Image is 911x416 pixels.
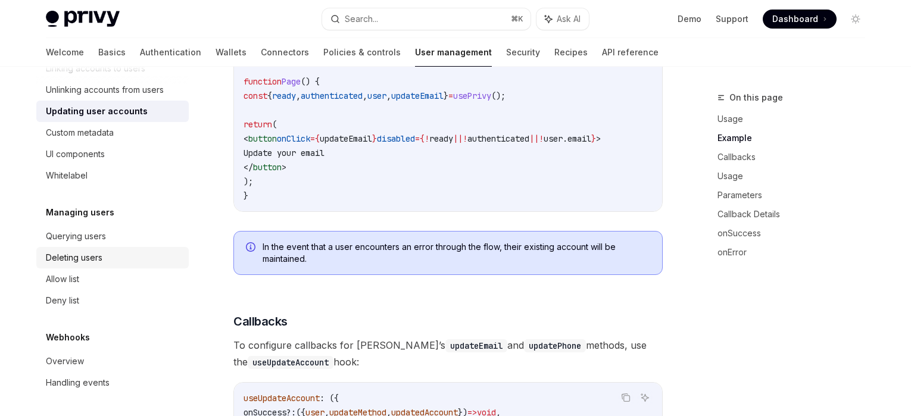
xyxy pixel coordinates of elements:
[244,148,325,158] span: Update your email
[415,38,492,67] a: User management
[596,133,601,144] span: >
[372,133,377,144] span: }
[320,133,372,144] span: updateEmail
[36,122,189,143] a: Custom metadata
[567,133,591,144] span: email
[246,242,258,254] svg: Info
[46,205,114,220] h5: Managing users
[36,143,189,165] a: UI components
[36,268,189,290] a: Allow list
[244,76,282,87] span: function
[544,133,563,144] span: user
[36,290,189,311] a: Deny list
[46,104,148,118] div: Updating user accounts
[554,38,588,67] a: Recipes
[524,339,586,352] code: updatePhone
[506,38,540,67] a: Security
[46,168,88,183] div: Whitelabel
[563,133,567,144] span: .
[98,38,126,67] a: Basics
[263,241,650,265] span: In the event that a user encounters an error through the flow, their existing account will be mai...
[425,133,429,144] span: !
[46,83,164,97] div: Unlinking accounts from users
[282,162,286,173] span: >
[557,13,581,25] span: Ask AI
[46,147,105,161] div: UI components
[46,11,120,27] img: light logo
[272,119,277,130] span: (
[717,148,875,167] a: Callbacks
[491,90,506,101] span: ();
[36,165,189,186] a: Whitelabel
[448,90,453,101] span: =
[46,376,110,390] div: Handling events
[36,101,189,122] a: Updating user accounts
[301,76,320,87] span: () {
[717,205,875,224] a: Callback Details
[244,90,267,101] span: const
[46,251,102,265] div: Deleting users
[36,79,189,101] a: Unlinking accounts from users
[244,176,253,187] span: );
[233,313,288,330] span: Callbacks
[261,38,309,67] a: Connectors
[315,133,320,144] span: {
[539,133,544,144] span: !
[46,126,114,140] div: Custom metadata
[244,162,253,173] span: </
[846,10,865,29] button: Toggle dark mode
[248,356,333,369] code: useUpdateAccount
[529,133,539,144] span: ||
[717,224,875,243] a: onSuccess
[36,247,189,268] a: Deleting users
[244,190,248,201] span: }
[310,133,315,144] span: =
[717,167,875,186] a: Usage
[717,110,875,129] a: Usage
[301,90,363,101] span: authenticated
[386,90,391,101] span: ,
[46,272,79,286] div: Allow list
[717,129,875,148] a: Example
[323,38,401,67] a: Policies & controls
[46,293,79,308] div: Deny list
[272,90,296,101] span: ready
[729,90,783,105] span: On this page
[391,90,444,101] span: updateEmail
[536,8,589,30] button: Ask AI
[445,339,507,352] code: updateEmail
[511,14,523,24] span: ⌘ K
[420,133,425,144] span: {
[763,10,837,29] a: Dashboard
[36,351,189,372] a: Overview
[233,337,663,370] span: To configure callbacks for [PERSON_NAME]’s and methods, use the hook:
[637,390,653,405] button: Ask AI
[277,133,310,144] span: onClick
[717,186,875,205] a: Parameters
[618,390,634,405] button: Copy the contents from the code block
[367,90,386,101] span: user
[377,133,415,144] span: disabled
[46,229,106,243] div: Querying users
[678,13,701,25] a: Demo
[282,76,301,87] span: Page
[253,162,282,173] span: button
[345,12,378,26] div: Search...
[248,133,277,144] span: button
[244,119,272,130] span: return
[453,90,491,101] span: usePrivy
[322,8,531,30] button: Search...⌘K
[267,90,272,101] span: {
[244,393,320,404] span: useUpdateAccount
[46,330,90,345] h5: Webhooks
[467,133,529,144] span: authenticated
[444,90,448,101] span: }
[772,13,818,25] span: Dashboard
[463,133,467,144] span: !
[296,90,301,101] span: ,
[716,13,748,25] a: Support
[717,243,875,262] a: onError
[429,133,453,144] span: ready
[36,226,189,247] a: Querying users
[415,133,420,144] span: =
